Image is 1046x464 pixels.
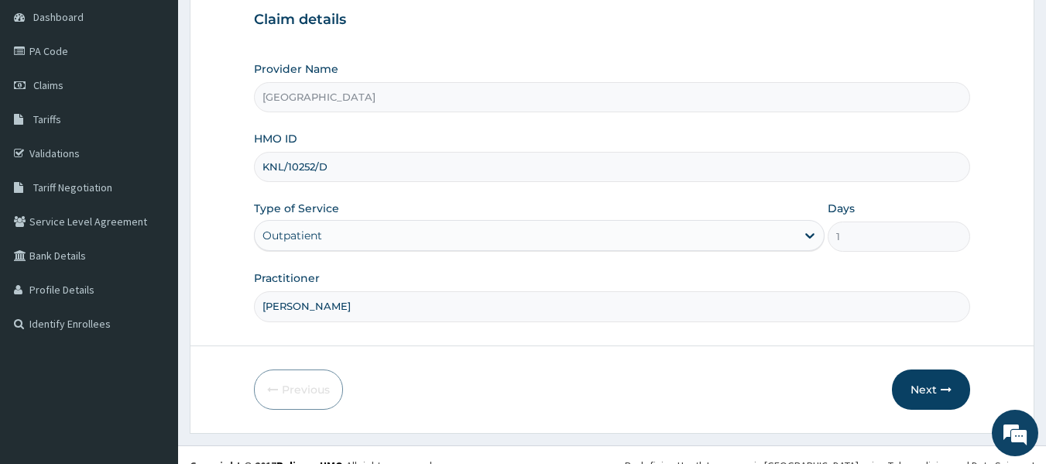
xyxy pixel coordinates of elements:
[254,12,971,29] h3: Claim details
[33,180,112,194] span: Tariff Negotiation
[254,291,971,321] input: Enter Name
[254,131,297,146] label: HMO ID
[254,152,971,182] input: Enter HMO ID
[254,270,320,286] label: Practitioner
[29,77,63,116] img: d_794563401_company_1708531726252_794563401
[254,8,291,45] div: Minimize live chat window
[828,201,855,216] label: Days
[33,78,63,92] span: Claims
[254,201,339,216] label: Type of Service
[262,228,322,243] div: Outpatient
[90,136,214,292] span: We're online!
[254,61,338,77] label: Provider Name
[892,369,970,410] button: Next
[8,304,295,358] textarea: Type your message and hit 'Enter'
[254,369,343,410] button: Previous
[33,112,61,126] span: Tariffs
[81,87,260,107] div: Chat with us now
[33,10,84,24] span: Dashboard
